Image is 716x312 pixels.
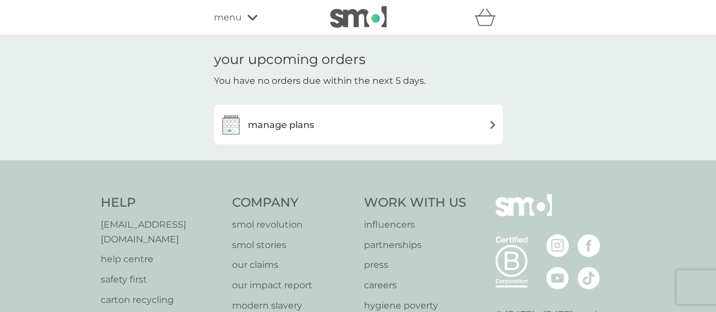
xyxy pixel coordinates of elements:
h3: manage plans [248,118,314,133]
a: influencers [364,217,466,232]
a: our claims [232,258,353,272]
a: [EMAIL_ADDRESS][DOMAIN_NAME] [101,217,221,246]
a: smol stories [232,238,353,253]
h4: Company [232,194,353,212]
div: basket [474,6,503,29]
a: safety first [101,272,221,287]
img: smol [330,6,387,28]
a: our impact report [232,278,353,293]
a: partnerships [364,238,466,253]
a: smol revolution [232,217,353,232]
h4: Help [101,194,221,212]
img: visit the smol Facebook page [577,234,600,257]
span: menu [214,10,242,25]
img: visit the smol Youtube page [546,267,569,289]
img: smol [495,194,552,233]
h4: Work With Us [364,194,466,212]
img: visit the smol Tiktok page [577,267,600,289]
a: press [364,258,466,272]
img: arrow right [488,121,497,129]
a: help centre [101,252,221,267]
img: visit the smol Instagram page [546,234,569,257]
p: You have no orders due within the next 5 days. [214,74,426,88]
a: carton recycling [101,293,221,307]
h1: your upcoming orders [214,52,366,68]
a: careers [364,278,466,293]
